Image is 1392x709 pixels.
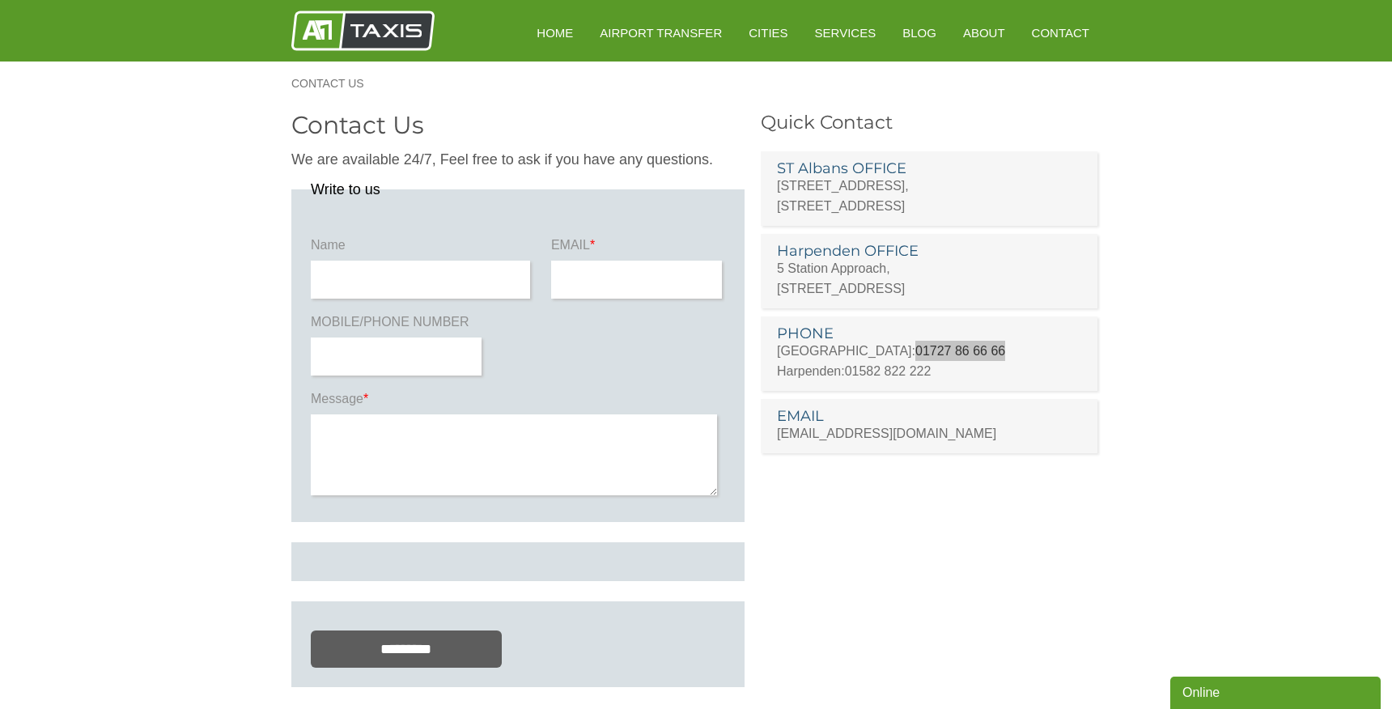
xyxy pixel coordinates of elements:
h2: Contact Us [291,113,745,138]
a: Contact Us [291,78,380,89]
h3: ST Albans OFFICE [777,161,1081,176]
h3: Quick Contact [761,113,1101,132]
a: Blog [891,13,948,53]
iframe: chat widget [1170,673,1384,709]
img: A1 Taxis [291,11,435,51]
p: Harpenden: [777,361,1081,381]
a: [EMAIL_ADDRESS][DOMAIN_NAME] [777,427,996,440]
a: About [952,13,1016,53]
label: MOBILE/PHONE NUMBER [311,313,485,338]
label: EMAIL [551,236,725,261]
a: 01727 86 66 66 [915,344,1005,358]
h3: Harpenden OFFICE [777,244,1081,258]
a: Airport Transfer [588,13,733,53]
a: Contact [1021,13,1101,53]
a: HOME [525,13,584,53]
p: We are available 24/7, Feel free to ask if you have any questions. [291,150,745,170]
label: Message [311,390,725,414]
legend: Write to us [311,182,380,197]
a: Services [804,13,888,53]
h3: EMAIL [777,409,1081,423]
p: 5 Station Approach, [STREET_ADDRESS] [777,258,1081,299]
label: Name [311,236,534,261]
a: Cities [737,13,799,53]
h3: PHONE [777,326,1081,341]
p: [STREET_ADDRESS], [STREET_ADDRESS] [777,176,1081,216]
p: [GEOGRAPHIC_DATA]: [777,341,1081,361]
a: 01582 822 222 [845,364,932,378]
